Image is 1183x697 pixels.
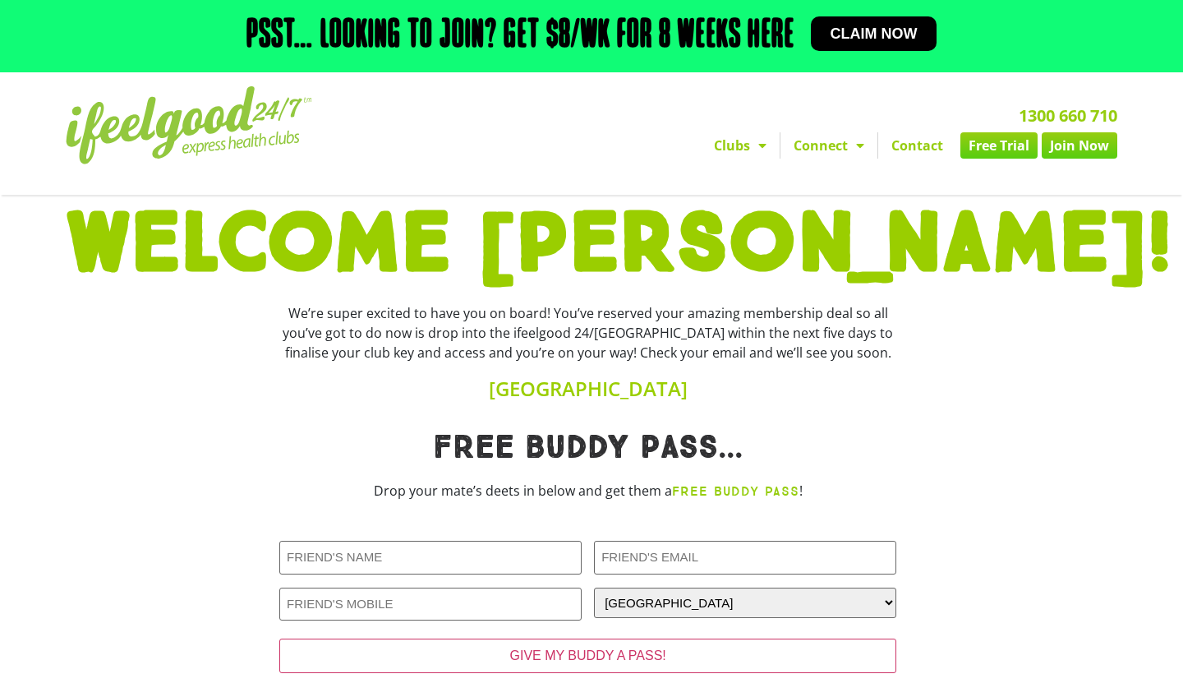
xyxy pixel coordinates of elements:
div: We’re super excited to have you on board! You’ve reserved your amazing membership deal so all you... [279,303,896,362]
a: Connect [780,132,877,159]
p: Drop your mate’s deets in below and get them a ! [279,481,896,501]
a: Clubs [701,132,780,159]
h2: Psst… Looking to join? Get $8/wk for 8 weeks here [246,16,794,56]
a: Join Now [1042,132,1117,159]
span: Claim now [831,26,918,41]
input: FRIEND'S EMAIL [594,541,896,575]
input: FRIEND'S MOBILE [279,588,582,621]
a: 1300 660 710 [1019,104,1117,127]
a: Contact [878,132,956,159]
h1: Free Buddy pass... [279,432,896,464]
a: Claim now [811,16,937,51]
h1: WELCOME [PERSON_NAME]! [66,203,1117,287]
input: FRIEND'S NAME [279,541,582,575]
strong: FREE BUDDY PASS [672,483,799,499]
nav: Menu [440,132,1117,159]
input: GIVE MY BUDDY A PASS! [279,639,896,673]
a: Free Trial [960,132,1038,159]
h4: [GEOGRAPHIC_DATA] [279,379,896,399]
